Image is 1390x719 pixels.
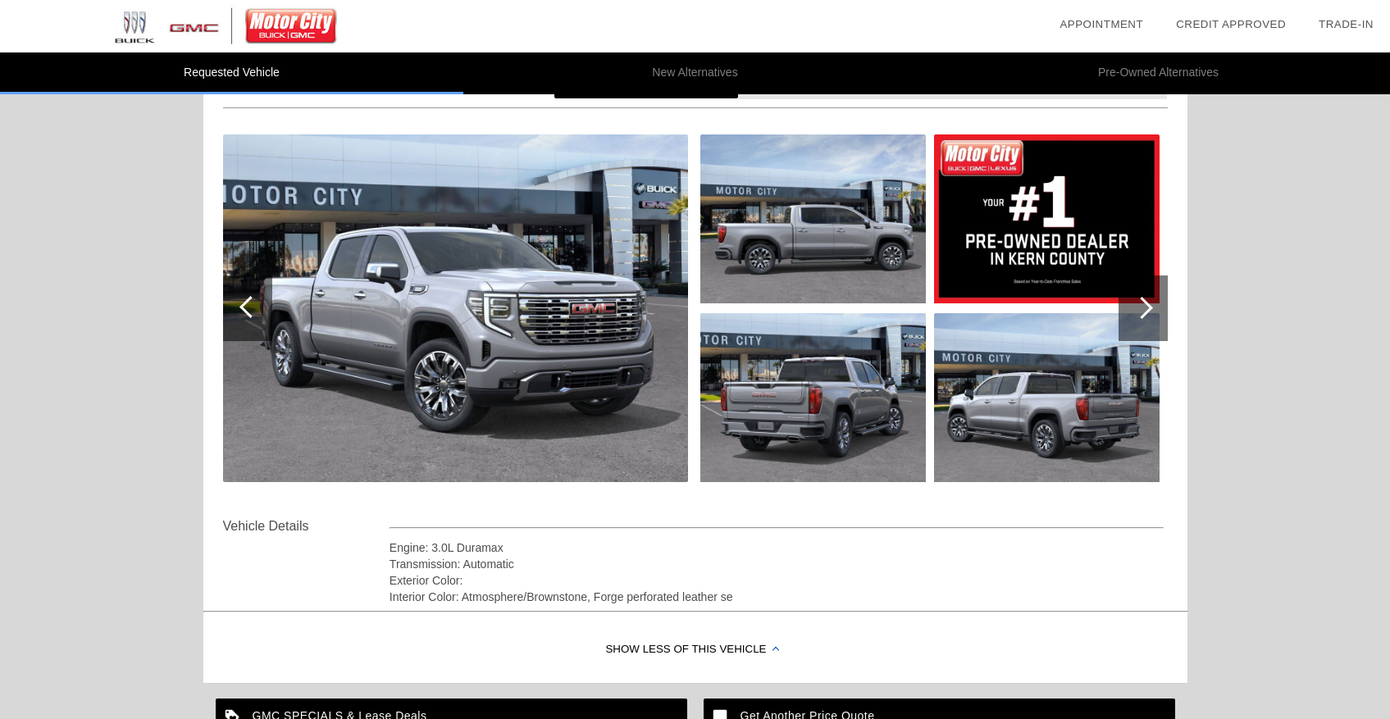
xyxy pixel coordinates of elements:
[390,556,1164,572] div: Transmission: Automatic
[1060,18,1143,30] a: Appointment
[927,52,1390,94] li: Pre-Owned Alternatives
[700,134,926,303] img: 7c2e26004d4b279d645485b16da0935ax.jpg
[390,539,1164,556] div: Engine: 3.0L Duramax
[700,313,926,482] img: bdbf4a9bb782168d1d09d4f6c154220bx.jpg
[223,516,390,536] div: Vehicle Details
[390,589,1164,605] div: Interior Color: Atmosphere/Brownstone, Forge perforated leather se
[934,313,1160,482] img: 4e60078b93292fe6196e05edb4ea2dd7x.jpg
[463,52,927,94] li: New Alternatives
[223,134,688,482] img: cb23694e892030a7463b22005963489cx.jpg
[934,134,1160,303] img: 8e842e15f3e454ed84883dc41297176ex.jpg
[1176,18,1286,30] a: Credit Approved
[390,572,1164,589] div: Exterior Color:
[1319,18,1374,30] a: Trade-In
[203,617,1187,683] div: Show Less of this Vehicle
